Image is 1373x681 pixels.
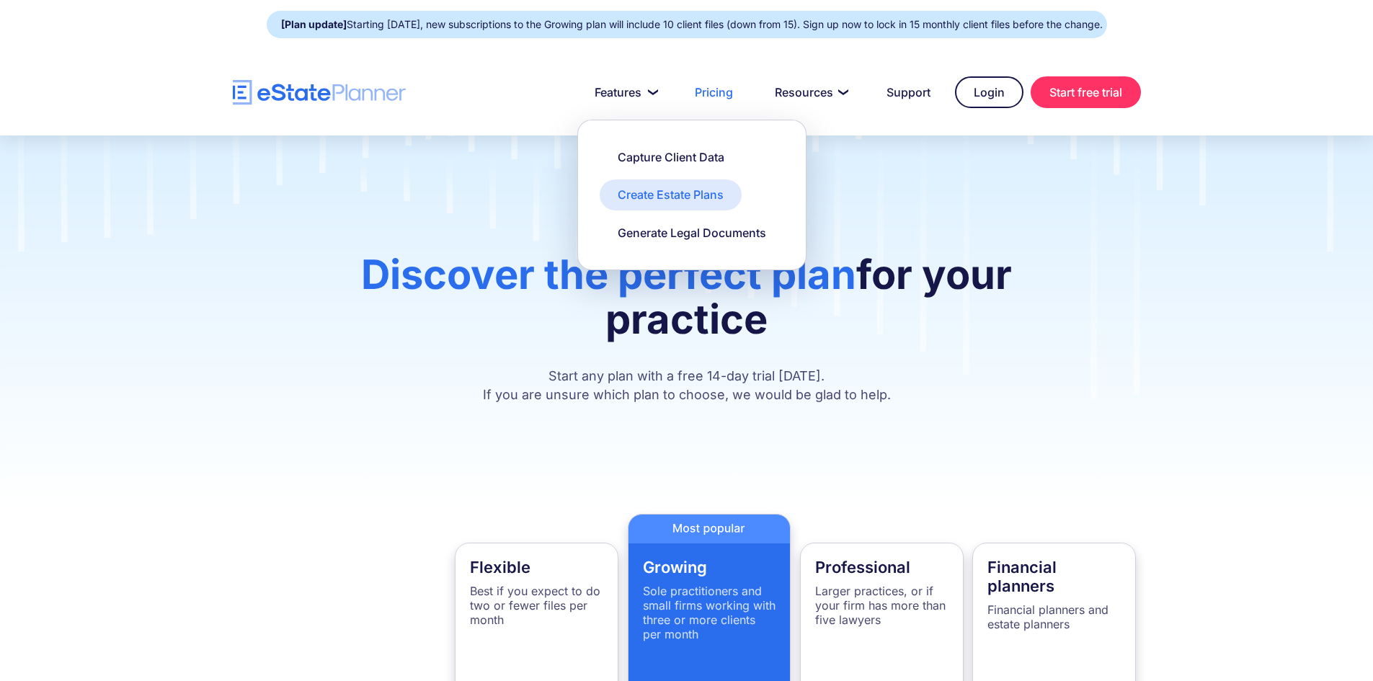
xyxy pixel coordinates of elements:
div: Generate Legal Documents [618,225,766,241]
p: Sole practitioners and small firms working with three or more clients per month [643,584,776,641]
h4: Financial planners [987,558,1121,595]
a: Create Estate Plans [600,179,742,210]
div: Starting [DATE], new subscriptions to the Growing plan will include 10 client files (down from 15... [281,14,1103,35]
h1: for your practice [296,252,1077,356]
h4: Professional [815,558,948,577]
a: Generate Legal Documents [600,218,784,248]
a: Login [955,76,1023,108]
p: Financial planners and estate planners [987,602,1121,631]
a: Pricing [677,78,750,107]
div: Create Estate Plans [618,187,724,202]
div: Capture Client Data [618,149,724,165]
span: Discover the perfect plan [361,250,856,299]
a: Capture Client Data [600,142,742,172]
a: Features [577,78,670,107]
strong: [Plan update] [281,18,347,30]
p: Larger practices, or if your firm has more than five lawyers [815,584,948,627]
a: Start free trial [1031,76,1141,108]
p: Best if you expect to do two or fewer files per month [470,584,603,627]
h4: Growing [643,558,776,577]
a: home [233,80,406,105]
p: Start any plan with a free 14-day trial [DATE]. If you are unsure which plan to choose, we would ... [296,367,1077,404]
h4: Flexible [470,558,603,577]
a: Resources [757,78,862,107]
a: Support [869,78,948,107]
